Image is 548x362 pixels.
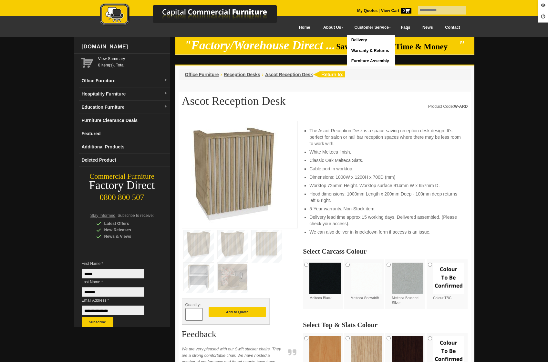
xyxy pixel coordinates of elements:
[79,114,170,127] a: Furniture Clearance Deals
[347,45,395,56] a: Warranty & Returns
[416,20,439,35] a: News
[182,329,298,342] h2: Feedback
[74,190,170,202] div: 0800 800 507
[313,71,345,77] img: return to
[303,248,468,255] h2: Select Carcass Colour
[96,220,158,227] div: Latest Offers
[182,95,468,111] h1: Ascot Reception Desk
[79,154,170,167] a: Deleted Product
[79,140,170,154] a: Additional Products
[401,8,411,14] span: 0
[309,166,461,172] li: Cable port in worktop.
[439,20,466,35] a: Contact
[74,181,170,190] div: Factory Direct
[309,149,461,155] li: White Melteca finish.
[262,71,264,78] li: ›
[428,103,468,110] div: Product Code:
[184,39,335,52] em: "Factory/Warehouse Direct ...
[347,20,395,35] a: Customer Service
[82,269,144,278] input: First Name *
[96,233,158,240] div: News & Views
[82,3,308,27] img: Capital Commercial Furniture Logo
[185,72,219,77] a: Office Furniture
[79,101,170,114] a: Education Furnituredropdown
[82,279,154,285] span: Last Name *
[164,78,168,82] img: dropdown
[309,214,461,227] li: Delivery lead time approx 15 working days. Delivered assembled. (Please check your access).
[98,55,168,62] a: View Summary
[209,307,266,317] button: Add to Quote
[309,206,461,212] li: 5-Year warranty. Non-Stock item.
[433,263,465,294] img: Colour TBC
[392,263,423,294] img: Melteca Brushed Silver
[82,306,144,315] input: Email Address *
[224,72,260,77] a: Reception Desks
[164,105,168,109] img: dropdown
[309,191,461,204] li: Hood dimensions: 1000mm Length x 200mm Deep - 100mm deep returns left & right.
[357,8,378,13] a: My Quotes
[309,263,341,300] label: Melteca Black
[309,229,461,235] li: We can also deliver in knockdown form if access is an issue.
[79,37,170,56] div: [DOMAIN_NAME]
[309,127,461,147] li: The Ascot Reception Desk is a space-saving reception desk design. It’s perfect for salon or nail ...
[309,182,461,189] li: Worktop 725mm Height. Worktop surface 914mm W x 657mm D.
[380,8,411,13] a: View Cart0
[90,213,116,218] span: Stay Informed
[309,263,341,294] img: Melteca Black
[454,104,468,109] strong: W-ARD
[395,20,417,35] a: Faqs
[82,287,144,297] input: Last Name *
[79,87,170,101] a: Hospitality Furnituredropdown
[185,303,201,307] span: Quantity:
[347,35,395,45] a: Delivery
[118,213,154,218] span: Subscribe to receive:
[74,172,170,181] div: Commercial Furniture
[309,157,461,164] li: Classic Oak Melteca Slats.
[303,322,468,328] h2: Select Top & Slats Colour
[185,125,282,223] img: Ascot Reception Desk
[79,74,170,87] a: Office Furnituredropdown
[381,8,411,13] strong: View Cart
[82,260,154,267] span: First Name *
[336,42,457,51] span: Saving You Both Time & Money
[82,317,113,327] button: Subscribe
[316,20,347,35] a: About Us
[164,92,168,96] img: dropdown
[98,55,168,67] span: 0 item(s), Total:
[221,71,222,78] li: ›
[458,39,465,52] em: "
[309,174,461,180] li: Dimensions: 1000W x 1200H x 700D (mm)
[96,227,158,233] div: New Releases
[265,72,313,77] a: Ascot Reception Desk
[347,56,395,66] a: Furniture Assembly
[351,263,382,300] label: Melteca Snowdrift
[82,3,308,29] a: Capital Commercial Furniture Logo
[433,263,465,300] label: Colour TBC
[392,263,423,306] label: Melteca Brushed Silver
[79,127,170,140] a: Featured
[351,263,382,294] img: Melteca Snowdrift
[82,297,154,304] span: Email Address *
